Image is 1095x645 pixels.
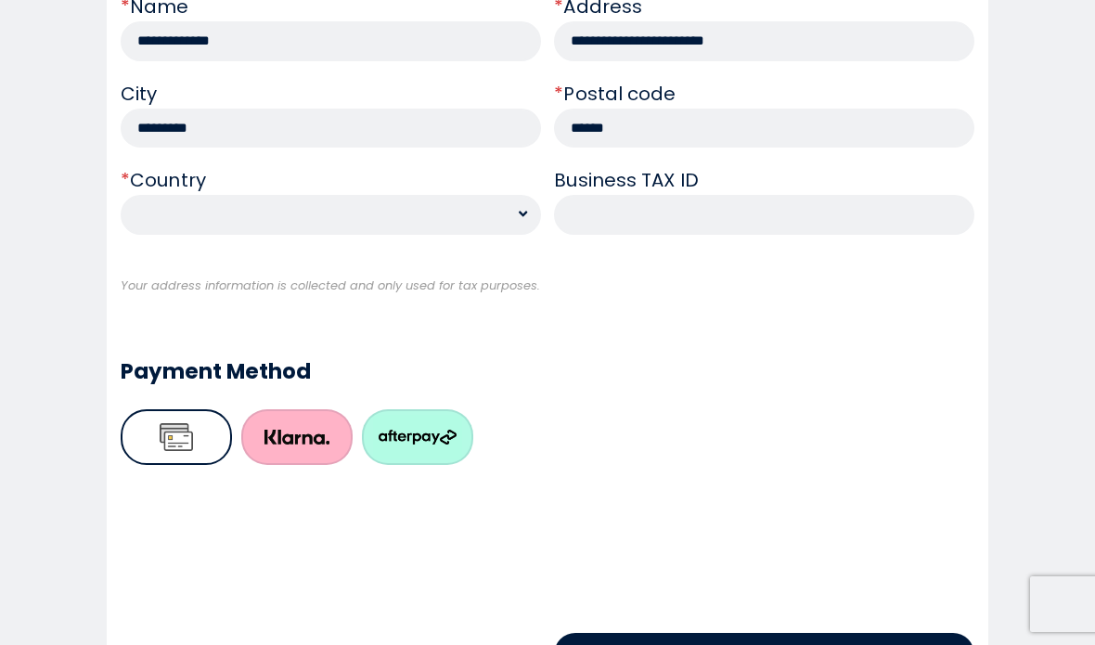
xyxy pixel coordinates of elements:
[121,166,541,195] div: Country
[117,489,978,562] iframe: Secure payment input frame
[121,358,974,386] h3: Payment Method
[121,277,540,294] span: Your address information is collected and only used for tax purposes.
[554,80,974,109] div: Postal code
[121,80,541,109] div: City
[554,166,974,195] div: Business TAX ID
